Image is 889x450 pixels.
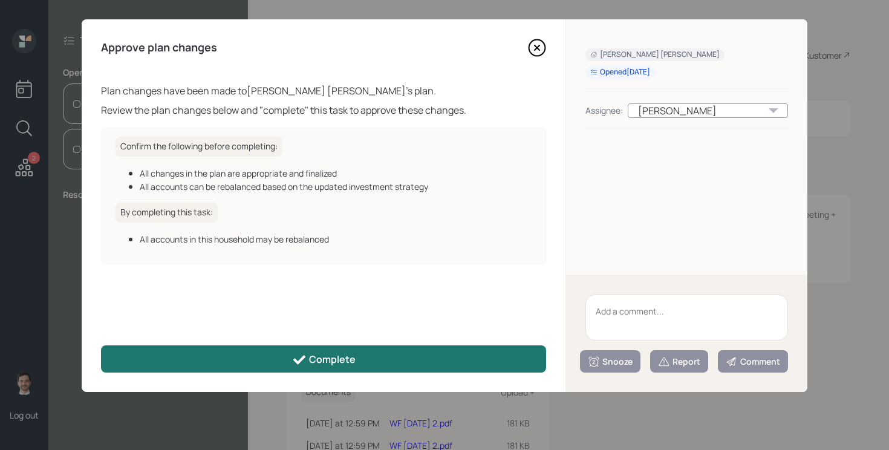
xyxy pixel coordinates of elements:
[116,137,282,157] h6: Confirm the following before completing:
[650,350,708,373] button: Report
[585,104,623,117] div: Assignee:
[140,233,532,246] div: All accounts in this household may be rebalanced
[726,356,780,368] div: Comment
[590,67,650,77] div: Opened [DATE]
[101,345,546,373] button: Complete
[590,50,720,60] div: [PERSON_NAME] [PERSON_NAME]
[292,353,356,367] div: Complete
[140,167,532,180] div: All changes in the plan are appropriate and finalized
[588,356,633,368] div: Snooze
[101,41,217,54] h4: Approve plan changes
[658,356,700,368] div: Report
[116,203,218,223] h6: By completing this task:
[718,350,788,373] button: Comment
[580,350,640,373] button: Snooze
[101,83,546,98] div: Plan changes have been made to [PERSON_NAME] [PERSON_NAME] 's plan.
[140,180,532,193] div: All accounts can be rebalanced based on the updated investment strategy
[101,103,546,117] div: Review the plan changes below and "complete" this task to approve these changes.
[628,103,788,118] div: [PERSON_NAME]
